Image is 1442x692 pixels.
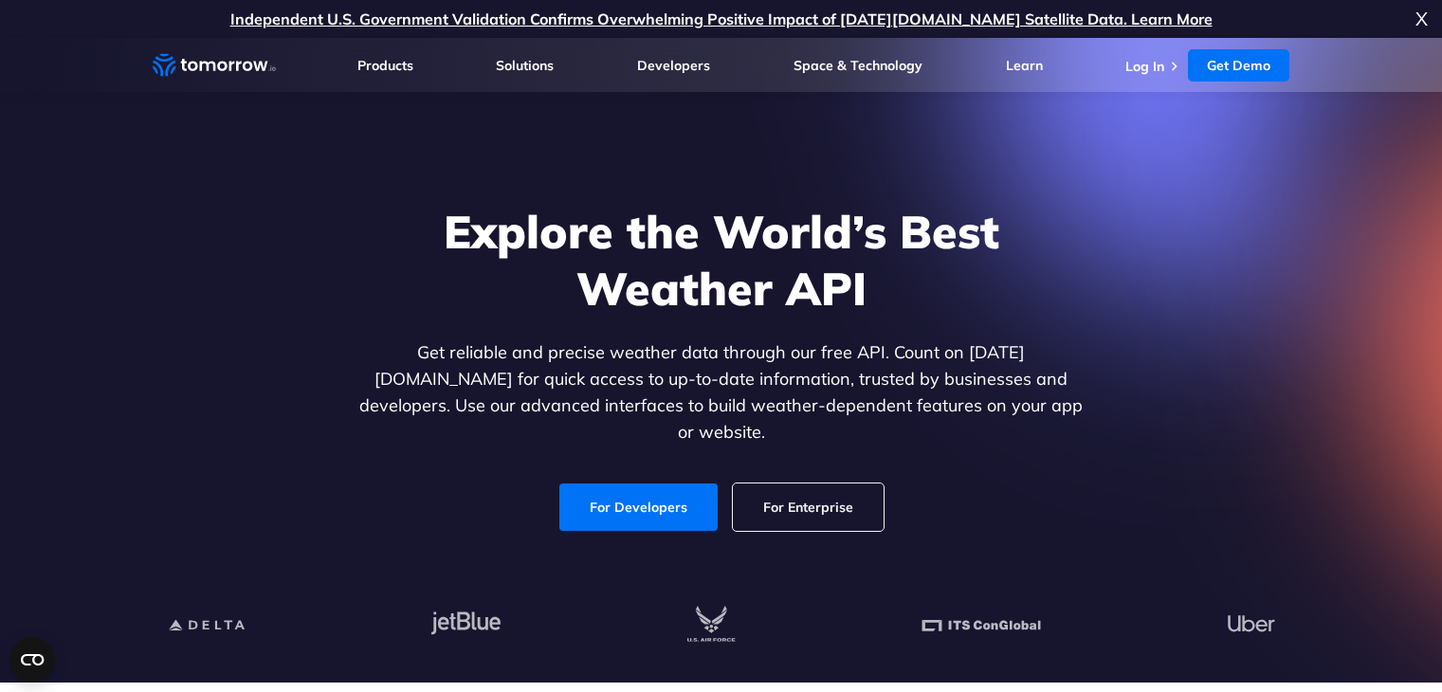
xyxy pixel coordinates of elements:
[1006,57,1043,74] a: Learn
[356,339,1087,446] p: Get reliable and precise weather data through our free API. Count on [DATE][DOMAIN_NAME] for quic...
[794,57,922,74] a: Space & Technology
[1125,58,1164,75] a: Log In
[153,51,276,80] a: Home link
[733,483,884,531] a: For Enterprise
[1188,49,1289,82] a: Get Demo
[230,9,1213,28] a: Independent U.S. Government Validation Confirms Overwhelming Positive Impact of [DATE][DOMAIN_NAM...
[9,637,55,683] button: Open CMP widget
[356,203,1087,317] h1: Explore the World’s Best Weather API
[357,57,413,74] a: Products
[559,483,718,531] a: For Developers
[496,57,554,74] a: Solutions
[637,57,710,74] a: Developers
